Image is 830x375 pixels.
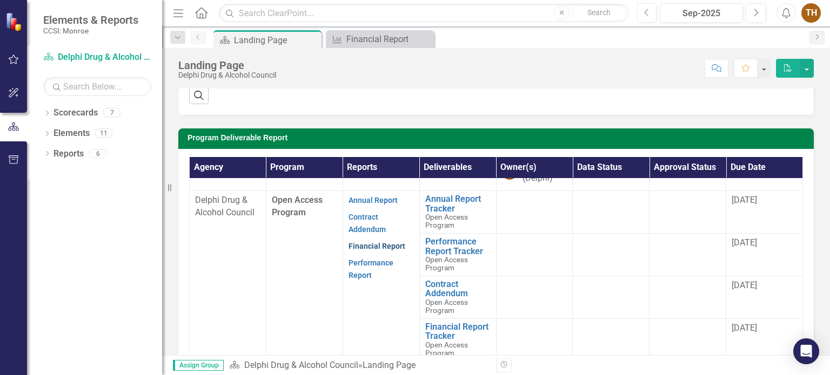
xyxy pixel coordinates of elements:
input: Search ClearPoint... [219,4,628,23]
div: Landing Page [178,59,276,71]
td: Double-Click to Edit [573,318,650,361]
a: Scorecards [53,107,98,119]
a: Financial Report Tracker [425,322,491,341]
span: [DATE] [732,195,757,205]
a: Financial Report [329,32,431,46]
a: Contract Addendum [349,213,386,234]
a: Contract Addendum [425,279,491,298]
span: Elements & Reports [43,13,138,26]
td: Double-Click to Edit [650,234,726,276]
a: Performance Report Tracker [425,237,491,256]
div: 7 [103,108,121,118]
div: Delphi Drug & Alcohol Council [178,71,276,79]
td: Double-Click to Edit [650,276,726,318]
div: 11 [95,129,112,138]
span: Search [587,8,611,17]
input: Search Below... [43,77,151,96]
button: TH [801,3,821,23]
div: Landing Page [234,33,319,47]
span: [DATE] [732,323,757,333]
span: Open Access Program [425,298,468,315]
a: Annual Report [349,196,398,204]
button: Search [572,5,626,21]
span: [DATE] [732,237,757,248]
div: Landing Page [363,360,416,370]
button: Sep-2025 [660,3,743,23]
td: Double-Click to Edit [650,318,726,361]
span: Open Access Program [425,255,468,272]
div: » [229,359,488,372]
a: Financial Report [349,242,405,250]
td: Double-Click to Edit [573,234,650,276]
span: Open Access Program [425,340,468,357]
td: Double-Click to Edit [573,276,650,318]
div: Open Intercom Messenger [793,338,819,364]
div: Sep-2025 [664,7,739,20]
td: Double-Click to Edit [650,191,726,234]
img: ClearPoint Strategy [5,12,24,31]
span: Open Access Program [272,195,323,217]
td: Double-Click to Edit Right Click for Context Menu [419,276,496,318]
span: Open Access Program [425,213,468,229]
div: Financial Report [346,32,431,46]
a: Reports [53,148,84,160]
a: Delphi Drug & Alcohol Council [43,51,151,64]
td: Double-Click to Edit Right Click for Context Menu [419,318,496,361]
span: [DATE] [732,280,757,290]
td: Double-Click to Edit [573,191,650,234]
h3: Program Deliverable Report [188,134,808,142]
p: Delphi Drug & Alcohol Council [195,194,260,219]
a: Delphi Drug & Alcohol Council [244,360,358,370]
td: Double-Click to Edit Right Click for Context Menu [419,191,496,234]
div: 6 [89,149,106,158]
td: Double-Click to Edit Right Click for Context Menu [419,234,496,276]
small: CCSI: Monroe [43,26,138,35]
span: Assign Group [173,360,224,371]
a: Performance Report [349,258,393,279]
a: Annual Report Tracker [425,194,491,213]
a: Elements [53,127,90,140]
